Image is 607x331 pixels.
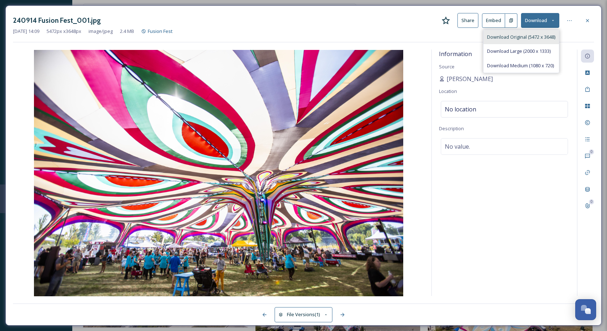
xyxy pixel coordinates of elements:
span: Download Medium (1080 x 720) [487,62,554,69]
span: Description [439,125,464,132]
span: image/jpeg [89,28,113,35]
span: Fusion Fest [148,28,173,34]
span: [PERSON_NAME] [447,75,493,83]
span: No value. [445,142,470,151]
button: Download [521,13,559,28]
h3: 240914 Fusion Fest_001.jpg [13,15,101,26]
span: No location [445,105,476,114]
button: File Versions(1) [275,307,332,322]
button: Share [457,13,478,28]
span: Download Original (5472 x 3648) [487,34,555,41]
button: Open Chat [575,299,596,320]
img: 1BX5jN8m9v2FLXnsta17W18tDhOiN8IEn.jpg [13,50,424,296]
span: Source [439,63,455,70]
button: Embed [482,13,505,28]
span: Download Large (2000 x 1333) [487,48,551,55]
span: [DATE] 14:09 [13,28,39,35]
div: 0 [589,149,594,154]
span: Information [439,50,472,58]
span: 5472 px x 3648 px [47,28,81,35]
span: 2.4 MB [120,28,134,35]
div: 0 [589,199,594,204]
span: Location [439,88,457,94]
